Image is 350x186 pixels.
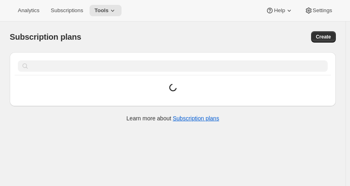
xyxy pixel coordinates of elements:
span: Create [316,34,331,40]
span: Help [274,7,285,14]
p: Learn more about [126,114,219,122]
a: Subscription plans [173,115,219,122]
span: Settings [313,7,332,14]
button: Create [311,31,336,43]
button: Analytics [13,5,44,16]
span: Analytics [18,7,39,14]
span: Subscription plans [10,32,81,41]
button: Settings [300,5,337,16]
button: Tools [90,5,122,16]
button: Help [261,5,298,16]
span: Subscriptions [51,7,83,14]
span: Tools [94,7,109,14]
button: Subscriptions [46,5,88,16]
